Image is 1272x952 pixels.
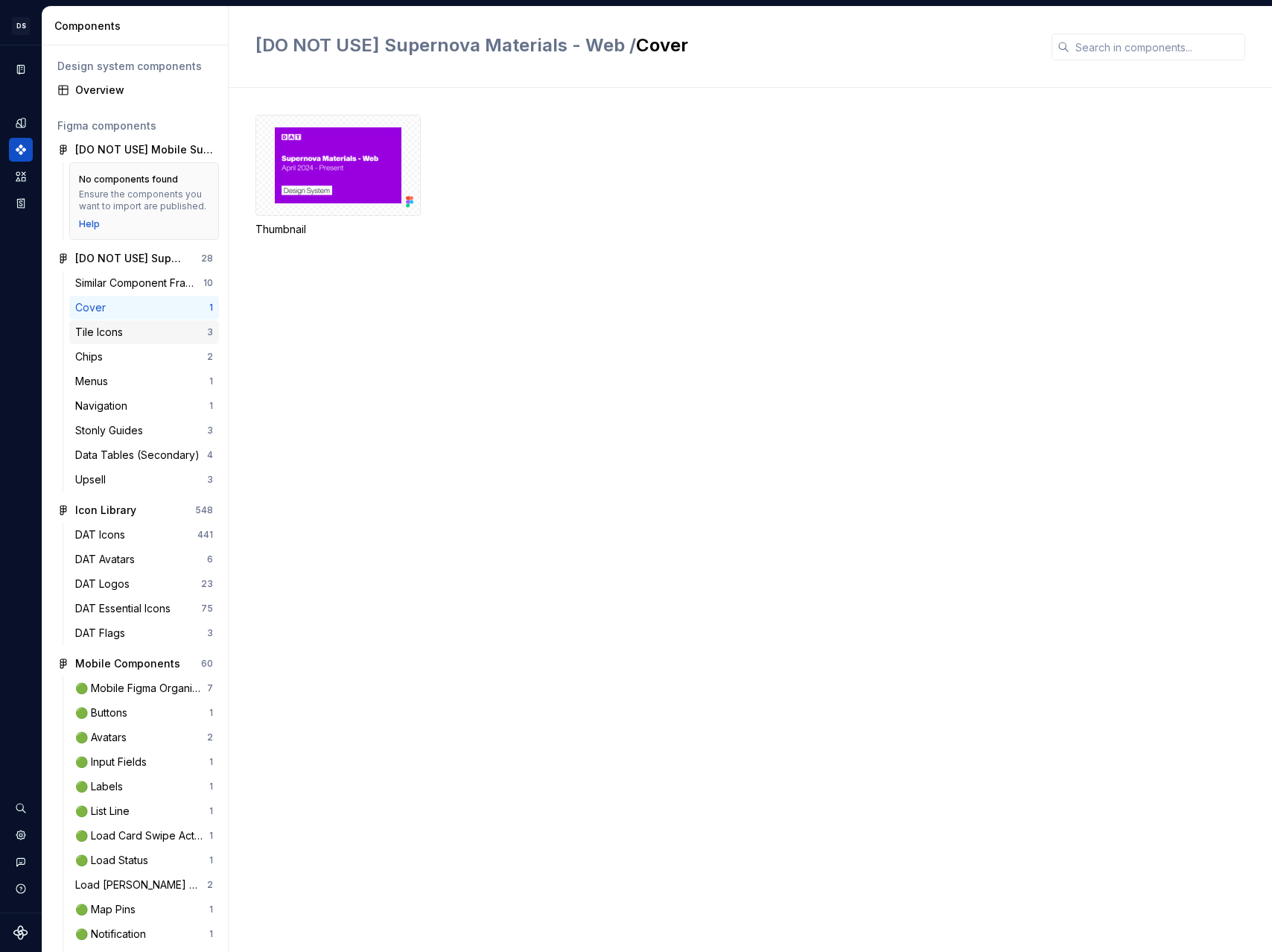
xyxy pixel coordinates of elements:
div: 1 [209,805,213,817]
a: 🟢 Input Fields1 [69,750,219,774]
a: 🟢 Map Pins1 [69,898,219,921]
div: 🟢 Load Card Swipe Actions [75,828,209,843]
div: 1 [209,830,213,842]
div: 3 [207,474,213,486]
div: Chips [75,349,109,364]
div: 2 [207,879,213,891]
div: Upsell [75,472,112,487]
a: Stonly Guides3 [69,419,219,442]
div: Components [9,138,33,162]
a: DAT Avatars6 [69,548,219,571]
div: 60 [201,658,213,670]
div: 1 [209,707,213,719]
a: Tile Icons3 [69,320,219,344]
div: 7 [207,682,213,694]
div: 🟢 Avatars [75,730,133,745]
div: DAT Essential Icons [75,601,177,616]
a: 🟢 Load Card Swipe Actions1 [69,824,219,848]
div: 1 [209,781,213,793]
a: Overview [51,78,219,102]
div: Load [PERSON_NAME] Usability Update [75,878,207,892]
a: 🟢 Buttons1 [69,701,219,725]
a: Design tokens [9,111,33,135]
div: 🟢 List Line [75,804,136,819]
a: 🟢 Load Status1 [69,848,219,872]
svg: Supernova Logo [13,925,28,940]
a: Documentation [9,57,33,81]
button: Contact support [9,850,33,874]
div: Ensure the components you want to import are published. [79,188,209,212]
div: 🟢 Buttons [75,705,133,720]
div: DAT Icons [75,527,131,542]
div: Mobile Components [75,656,180,671]
div: Navigation [75,399,133,413]
a: Settings [9,823,33,847]
a: 🟢 Avatars2 [69,726,219,749]
div: Thumbnail [255,222,421,237]
div: No components found [79,174,178,185]
a: Assets [9,165,33,188]
a: [DO NOT USE] Supernova Materials - Web28 [51,247,219,270]
div: Data Tables (Secondary) [75,448,206,463]
div: 23 [201,578,213,590]
div: Cover [75,300,112,315]
div: DAT Logos [75,577,136,591]
a: DAT Logos23 [69,572,219,596]
div: 441 [197,529,213,541]
div: 🟢 Load Status [75,853,154,868]
a: [DO NOT USE] Mobile Supernova Materials [51,138,219,162]
a: Storybook stories [9,191,33,215]
div: Figma components [57,118,213,133]
div: 1 [209,928,213,940]
div: 1 [209,400,213,412]
div: Overview [75,83,213,98]
div: 3 [207,326,213,338]
a: 🟢 Labels1 [69,775,219,799]
button: DS [3,10,39,42]
div: [DO NOT USE] Mobile Supernova Materials [75,142,213,157]
a: Icon Library548 [51,498,219,522]
div: 75 [201,603,213,615]
a: Data Tables (Secondary)4 [69,443,219,467]
div: 548 [195,504,213,516]
div: Icon Library [75,503,136,518]
div: 4 [207,449,213,461]
div: 2 [207,732,213,743]
a: Navigation1 [69,394,219,418]
span: [DO NOT USE] Supernova Materials - Web / [255,34,636,56]
div: Components [54,19,222,34]
div: DAT Avatars [75,552,141,567]
div: 2 [207,351,213,363]
div: DS [12,17,30,35]
div: 3 [207,425,213,437]
div: Design system components [57,59,213,74]
a: 🟢 List Line1 [69,799,219,823]
button: Search ⌘K [9,796,33,820]
div: Similar Component Frames [75,276,203,291]
div: 6 [207,553,213,565]
div: 1 [209,904,213,915]
a: Load [PERSON_NAME] Usability Update2 [69,873,219,897]
div: 1 [209,854,213,866]
a: Help [79,218,100,230]
div: 🟢 Input Fields [75,755,153,769]
a: DAT Icons441 [69,523,219,547]
div: [DO NOT USE] Supernova Materials - Web [75,251,186,266]
a: Chips2 [69,345,219,369]
a: DAT Flags3 [69,621,219,645]
div: 1 [209,375,213,387]
div: Tile Icons [75,325,129,340]
a: Upsell3 [69,468,219,492]
a: 🟢 Mobile Figma Organization7 [69,676,219,700]
a: Mobile Components60 [51,652,219,676]
div: Menus [75,374,114,389]
div: 3 [207,627,213,639]
input: Search in components... [1069,34,1245,60]
div: 🟢 Notification [75,927,152,942]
